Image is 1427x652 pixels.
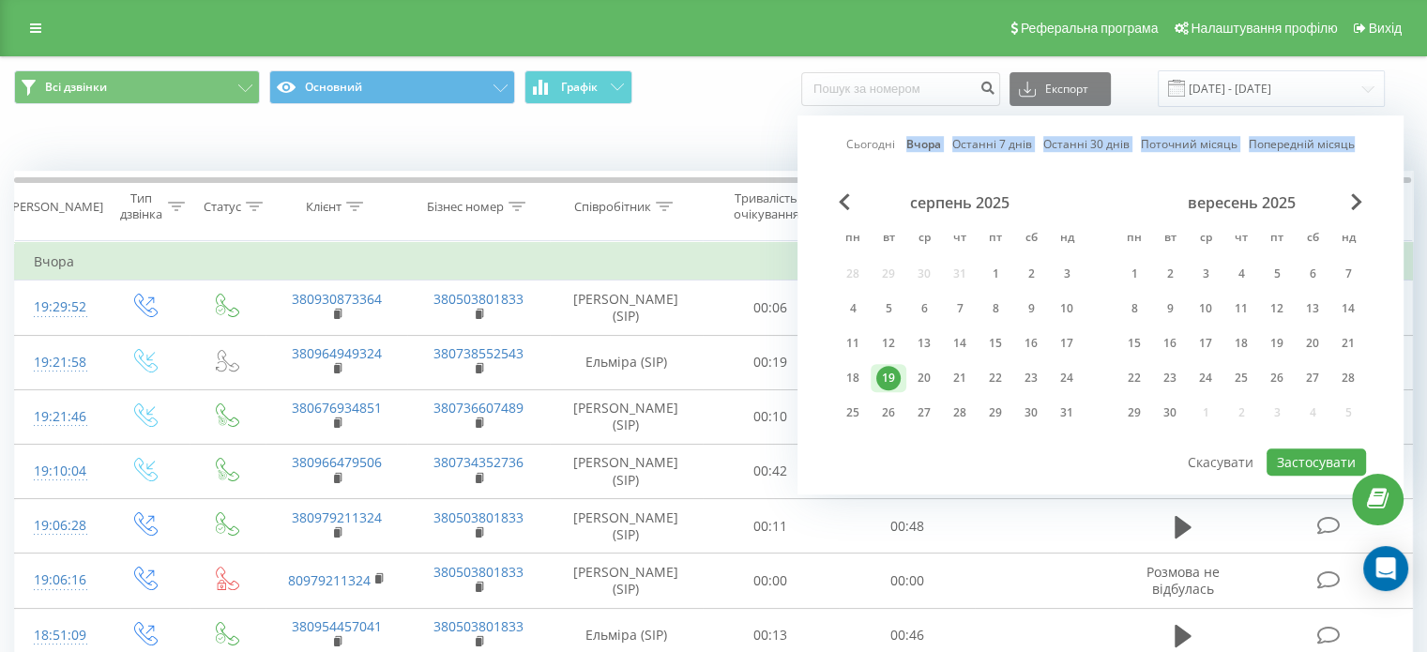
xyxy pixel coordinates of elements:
div: вересень 2025 [1116,193,1366,212]
button: Графік [524,70,632,104]
a: 380503801833 [433,617,524,635]
div: Співробітник [574,199,651,215]
td: [PERSON_NAME] (SIP) [550,499,703,553]
div: Open Intercom Messenger [1363,546,1408,591]
abbr: вівторок [1156,225,1184,253]
div: 29 [1122,401,1146,425]
div: 11 [1229,296,1253,321]
div: 19:06:28 [34,508,83,544]
div: 22 [1122,366,1146,390]
td: [PERSON_NAME] (SIP) [550,553,703,608]
span: Всі дзвінки [45,80,107,95]
div: 8 [1122,296,1146,321]
div: пт 22 серп 2025 р. [978,364,1013,392]
div: 9 [1158,296,1182,321]
div: чт 18 вер 2025 р. [1223,329,1259,357]
a: 380736607489 [433,399,524,417]
div: сб 13 вер 2025 р. [1295,295,1330,323]
abbr: понеділок [839,225,867,253]
abbr: неділя [1053,225,1081,253]
div: 14 [948,331,972,356]
td: 00:11 [703,499,839,553]
div: 8 [983,296,1008,321]
div: нд 17 серп 2025 р. [1049,329,1085,357]
span: Previous Month [839,193,850,210]
div: 10 [1193,296,1218,321]
div: ср 13 серп 2025 р. [906,329,942,357]
div: Бізнес номер [427,199,504,215]
span: Налаштування профілю [1191,21,1337,36]
div: 7 [1336,262,1360,286]
abbr: середа [910,225,938,253]
div: 12 [876,331,901,356]
div: 22 [983,366,1008,390]
div: Статус [204,199,241,215]
div: пт 5 вер 2025 р. [1259,260,1295,288]
div: 10 [1055,296,1079,321]
div: 4 [1229,262,1253,286]
div: сб 16 серп 2025 р. [1013,329,1049,357]
div: ср 17 вер 2025 р. [1188,329,1223,357]
a: Поточний місяць [1141,136,1237,154]
a: 380734352736 [433,453,524,471]
td: 00:00 [703,553,839,608]
div: 14 [1336,296,1360,321]
span: Вихід [1369,21,1402,36]
div: 3 [1055,262,1079,286]
div: 20 [1300,331,1325,356]
span: Графік [561,81,598,94]
td: 00:06 [703,281,839,335]
div: [PERSON_NAME] [8,199,103,215]
button: Основний [269,70,515,104]
div: ср 10 вер 2025 р. [1188,295,1223,323]
div: пн 29 вер 2025 р. [1116,399,1152,427]
div: чт 4 вер 2025 р. [1223,260,1259,288]
abbr: п’ятниця [1263,225,1291,253]
div: ср 6 серп 2025 р. [906,295,942,323]
div: 21 [948,366,972,390]
a: Вчора [906,136,941,154]
a: 380503801833 [433,290,524,308]
div: 19:21:58 [34,344,83,381]
div: чт 7 серп 2025 р. [942,295,978,323]
abbr: четвер [946,225,974,253]
a: 380676934851 [292,399,382,417]
abbr: середа [1192,225,1220,253]
div: пн 8 вер 2025 р. [1116,295,1152,323]
a: 380503801833 [433,508,524,526]
div: вт 5 серп 2025 р. [871,295,906,323]
a: 380738552543 [433,344,524,362]
button: Всі дзвінки [14,70,260,104]
td: [PERSON_NAME] (SIP) [550,389,703,444]
div: 15 [1122,331,1146,356]
div: Тип дзвінка [118,190,162,222]
div: нд 14 вер 2025 р. [1330,295,1366,323]
a: 380503801833 [433,563,524,581]
div: ср 24 вер 2025 р. [1188,364,1223,392]
span: Розмова не відбулась [1146,563,1220,598]
td: Вчора [15,243,1413,281]
div: 19 [1265,331,1289,356]
div: пн 15 вер 2025 р. [1116,329,1152,357]
div: пт 8 серп 2025 р. [978,295,1013,323]
div: нд 21 вер 2025 р. [1330,329,1366,357]
div: 25 [1229,366,1253,390]
div: 16 [1158,331,1182,356]
div: сб 30 серп 2025 р. [1013,399,1049,427]
div: сб 9 серп 2025 р. [1013,295,1049,323]
abbr: неділя [1334,225,1362,253]
div: 17 [1055,331,1079,356]
div: пт 1 серп 2025 р. [978,260,1013,288]
span: Next Month [1351,193,1362,210]
div: вт 12 серп 2025 р. [871,329,906,357]
div: сб 2 серп 2025 р. [1013,260,1049,288]
div: ср 3 вер 2025 р. [1188,260,1223,288]
div: 26 [876,401,901,425]
div: 19:10:04 [34,453,83,490]
div: Тривалість очікування [720,190,813,222]
div: чт 21 серп 2025 р. [942,364,978,392]
button: Застосувати [1267,448,1366,476]
input: Пошук за номером [801,72,1000,106]
div: 13 [912,331,936,356]
div: 17 [1193,331,1218,356]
